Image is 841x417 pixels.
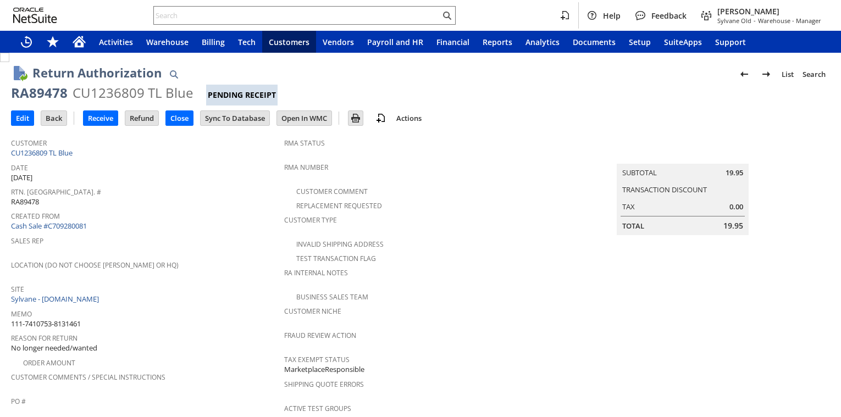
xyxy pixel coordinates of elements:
[709,31,753,53] a: Support
[629,37,651,47] span: Setup
[798,65,830,83] a: Search
[277,111,331,125] input: Open In WMC
[392,113,426,123] a: Actions
[11,187,101,197] a: Rtn. [GEOGRAPHIC_DATA]. #
[777,65,798,83] a: List
[11,294,102,304] a: Sylvane - [DOMAIN_NAME]
[651,10,687,21] span: Feedback
[348,111,363,125] input: Print
[284,404,351,413] a: Active Test Groups
[284,215,337,225] a: Customer Type
[525,37,560,47] span: Analytics
[622,168,657,177] a: Subtotal
[296,254,376,263] a: Test Transaction Flag
[361,31,430,53] a: Payroll and HR
[140,31,195,53] a: Warehouse
[11,309,32,319] a: Memo
[73,84,193,102] div: CU1236809 TL Blue
[11,333,78,343] a: Reason For Return
[11,285,24,294] a: Site
[40,31,66,53] div: Shortcuts
[296,240,384,249] a: Invalid Shipping Address
[11,148,75,158] a: CU1236809 TL Blue
[11,84,68,102] div: RA89478
[715,37,746,47] span: Support
[73,35,86,48] svg: Home
[11,260,179,270] a: Location (Do Not Choose [PERSON_NAME] or HQ)
[657,31,709,53] a: SuiteApps
[519,31,566,53] a: Analytics
[84,111,118,125] input: Receive
[296,292,368,302] a: Business Sales Team
[374,112,388,125] img: add-record.svg
[622,202,635,212] a: Tax
[758,16,821,25] span: Warehouse - Manager
[11,236,43,246] a: Sales Rep
[323,37,354,47] span: Vendors
[46,35,59,48] svg: Shortcuts
[367,37,423,47] span: Payroll and HR
[11,319,81,329] span: 111-7410753-8131461
[11,221,87,231] a: Cash Sale #C709280081
[167,68,180,81] img: Quick Find
[723,220,743,231] span: 19.95
[284,163,328,172] a: RMA Number
[20,35,33,48] svg: Recent Records
[430,31,476,53] a: Financial
[296,187,368,196] a: Customer Comment
[483,37,512,47] span: Reports
[11,163,28,173] a: Date
[296,201,382,210] a: Replacement Requested
[717,6,821,16] span: [PERSON_NAME]
[41,111,67,125] input: Back
[166,111,193,125] input: Close
[32,64,162,82] h1: Return Authorization
[201,111,269,125] input: Sync To Database
[476,31,519,53] a: Reports
[760,68,773,81] img: Next
[440,9,453,22] svg: Search
[729,202,743,212] span: 0.00
[231,31,262,53] a: Tech
[125,111,158,125] input: Refund
[11,397,26,406] a: PO #
[262,31,316,53] a: Customers
[566,31,622,53] a: Documents
[11,372,165,382] a: Customer Comments / Special Instructions
[349,112,362,125] img: Print
[206,85,278,105] div: Pending Receipt
[738,68,751,81] img: Previous
[284,268,348,277] a: RA Internal Notes
[12,111,34,125] input: Edit
[13,8,57,23] svg: logo
[202,37,225,47] span: Billing
[11,212,60,221] a: Created From
[269,37,309,47] span: Customers
[603,10,621,21] span: Help
[23,358,75,368] a: Order Amount
[664,37,702,47] span: SuiteApps
[573,37,616,47] span: Documents
[622,185,707,194] a: Transaction Discount
[195,31,231,53] a: Billing
[284,380,364,389] a: Shipping Quote Errors
[622,221,644,231] a: Total
[99,37,133,47] span: Activities
[11,138,47,148] a: Customer
[66,31,92,53] a: Home
[11,197,39,207] span: RA89478
[11,173,32,183] span: [DATE]
[284,138,325,148] a: RMA Status
[13,31,40,53] a: Recent Records
[284,355,350,364] a: Tax Exempt Status
[284,364,364,375] span: MarketplaceResponsible
[238,37,256,47] span: Tech
[622,31,657,53] a: Setup
[284,307,341,316] a: Customer Niche
[11,343,97,353] span: No longer needed/wanted
[726,168,743,178] span: 19.95
[92,31,140,53] a: Activities
[154,9,440,22] input: Search
[316,31,361,53] a: Vendors
[754,16,756,25] span: -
